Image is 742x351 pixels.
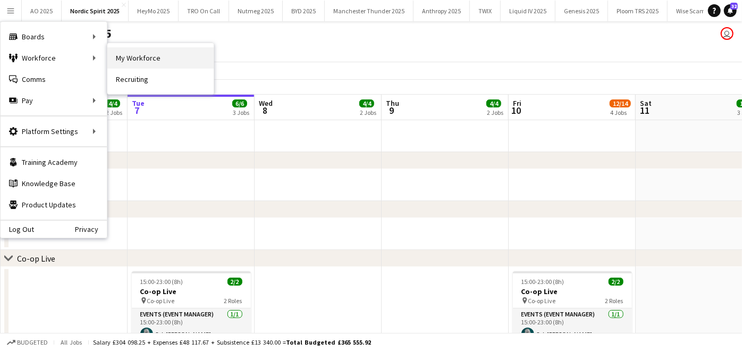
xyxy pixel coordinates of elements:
[384,104,399,116] span: 9
[129,1,179,21] button: HeyMo 2025
[93,338,371,346] div: Salary £304 098.25 + Expenses £48 117.67 + Subsistence £13 340.00 =
[140,278,183,286] span: 15:00-23:00 (8h)
[1,90,107,111] div: Pay
[130,104,145,116] span: 7
[608,1,668,21] button: Ploom TRS 2025
[486,99,501,107] span: 4/4
[179,1,229,21] button: TRO On Call
[107,69,214,90] a: Recruiting
[259,98,273,108] span: Wed
[232,99,247,107] span: 6/6
[528,297,556,305] span: Co-op Live
[22,1,62,21] button: AO 2025
[325,1,414,21] button: Manchester Thunder 2025
[1,47,107,69] div: Workforce
[730,3,738,10] span: 32
[224,297,242,305] span: 2 Roles
[1,26,107,47] div: Boards
[229,1,283,21] button: Nutmeg 2025
[501,1,555,21] button: Liquid IV 2025
[1,121,107,142] div: Platform Settings
[511,104,521,116] span: 10
[513,98,521,108] span: Fri
[414,1,470,21] button: Anthropy 2025
[1,225,34,233] a: Log Out
[470,1,501,21] button: TWIX
[5,337,49,348] button: Budgeted
[521,278,564,286] span: 15:00-23:00 (8h)
[132,308,251,345] app-card-role: Events (Event Manager)1/115:00-23:00 (8h)Seb [PERSON_NAME]
[227,278,242,286] span: 2/2
[1,173,107,194] a: Knowledge Base
[17,339,48,346] span: Budgeted
[721,27,733,40] app-user-avatar: Laura Smallwood
[286,338,371,346] span: Total Budgeted £365 555.92
[257,104,273,116] span: 8
[513,308,632,345] app-card-role: Events (Event Manager)1/115:00-23:00 (8h)Seb [PERSON_NAME]
[105,99,120,107] span: 4/4
[638,104,652,116] span: 11
[62,1,129,21] button: Nordic Spirit 2025
[147,297,175,305] span: Co-op Live
[283,1,325,21] button: BYD 2025
[58,338,84,346] span: All jobs
[386,98,399,108] span: Thu
[610,99,631,107] span: 12/14
[724,4,737,17] a: 32
[1,69,107,90] a: Comms
[1,152,107,173] a: Training Academy
[610,108,630,116] div: 4 Jobs
[360,108,376,116] div: 2 Jobs
[640,98,652,108] span: Sat
[106,108,122,116] div: 2 Jobs
[132,287,251,296] h3: Co-op Live
[487,108,503,116] div: 2 Jobs
[17,253,55,264] div: Co-op Live
[75,225,107,233] a: Privacy
[233,108,249,116] div: 3 Jobs
[609,278,623,286] span: 2/2
[513,287,632,296] h3: Co-op Live
[359,99,374,107] span: 4/4
[555,1,608,21] button: Genesis 2025
[1,194,107,215] a: Product Updates
[132,98,145,108] span: Tue
[107,47,214,69] a: My Workforce
[668,1,714,21] button: Wise Scam
[605,297,623,305] span: 2 Roles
